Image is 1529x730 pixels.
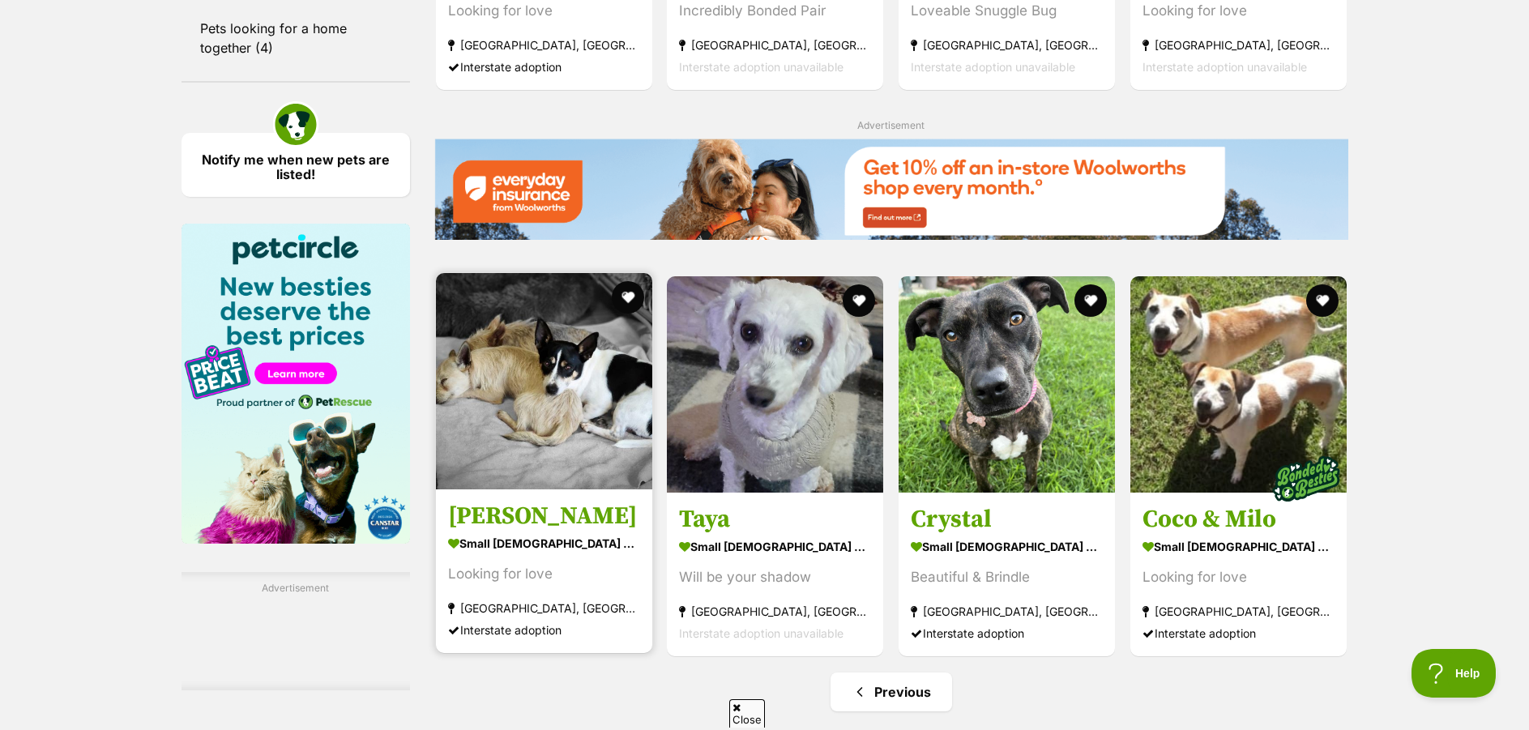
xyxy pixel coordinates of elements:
[448,597,640,619] strong: [GEOGRAPHIC_DATA], [GEOGRAPHIC_DATA]
[679,600,871,622] strong: [GEOGRAPHIC_DATA], [GEOGRAPHIC_DATA]
[1142,600,1335,622] strong: [GEOGRAPHIC_DATA], [GEOGRAPHIC_DATA]
[911,600,1103,622] strong: [GEOGRAPHIC_DATA], [GEOGRAPHIC_DATA]
[911,504,1103,535] h3: Crystal
[436,489,652,653] a: [PERSON_NAME] small [DEMOGRAPHIC_DATA] Dog Looking for love [GEOGRAPHIC_DATA], [GEOGRAPHIC_DATA] ...
[1142,566,1335,588] div: Looking for love
[182,133,410,197] a: Notify me when new pets are listed!
[1130,492,1347,656] a: Coco & Milo small [DEMOGRAPHIC_DATA] Dog Looking for love [GEOGRAPHIC_DATA], [GEOGRAPHIC_DATA] In...
[667,276,883,493] img: Taya - Bichon Frise Dog
[831,672,952,711] a: Previous page
[436,273,652,489] img: Buckley - Jack Russell Terrier Dog
[857,119,925,131] span: Advertisement
[448,619,640,641] div: Interstate adoption
[448,531,640,555] strong: small [DEMOGRAPHIC_DATA] Dog
[448,501,640,531] h3: [PERSON_NAME]
[899,492,1115,656] a: Crystal small [DEMOGRAPHIC_DATA] Dog Beautiful & Brindle [GEOGRAPHIC_DATA], [GEOGRAPHIC_DATA] Int...
[729,699,765,728] span: Close
[1074,284,1107,317] button: favourite
[679,626,844,640] span: Interstate adoption unavailable
[1142,504,1335,535] h3: Coco & Milo
[911,535,1103,558] strong: small [DEMOGRAPHIC_DATA] Dog
[911,622,1103,644] div: Interstate adoption
[1142,34,1335,56] strong: [GEOGRAPHIC_DATA], [GEOGRAPHIC_DATA]
[1142,622,1335,644] div: Interstate adoption
[448,34,640,56] strong: [GEOGRAPHIC_DATA], [GEOGRAPHIC_DATA]
[911,60,1075,74] span: Interstate adoption unavailable
[667,492,883,656] a: Taya small [DEMOGRAPHIC_DATA] Dog Will be your shadow [GEOGRAPHIC_DATA], [GEOGRAPHIC_DATA] Inters...
[911,34,1103,56] strong: [GEOGRAPHIC_DATA], [GEOGRAPHIC_DATA]
[434,139,1348,243] a: Everyday Insurance promotional banner
[1142,535,1335,558] strong: small [DEMOGRAPHIC_DATA] Dog
[434,672,1348,711] nav: Pagination
[1142,60,1307,74] span: Interstate adoption unavailable
[448,56,640,78] div: Interstate adoption
[679,504,871,535] h3: Taya
[899,276,1115,493] img: Crystal - American Staffordshire Terrier Dog
[1130,276,1347,493] img: Coco & Milo - Jack Russell Terrier Dog
[911,566,1103,588] div: Beautiful & Brindle
[843,284,875,317] button: favourite
[448,563,640,585] div: Looking for love
[434,139,1348,240] img: Everyday Insurance promotional banner
[679,535,871,558] strong: small [DEMOGRAPHIC_DATA] Dog
[679,34,871,56] strong: [GEOGRAPHIC_DATA], [GEOGRAPHIC_DATA]
[1266,438,1347,519] img: bonded besties
[182,572,410,690] div: Advertisement
[611,281,643,314] button: favourite
[182,224,410,544] img: Pet Circle promo banner
[679,566,871,588] div: Will be your shadow
[679,60,844,74] span: Interstate adoption unavailable
[1306,284,1339,317] button: favourite
[1412,649,1497,698] iframe: Help Scout Beacon - Open
[182,11,410,65] a: Pets looking for a home together (4)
